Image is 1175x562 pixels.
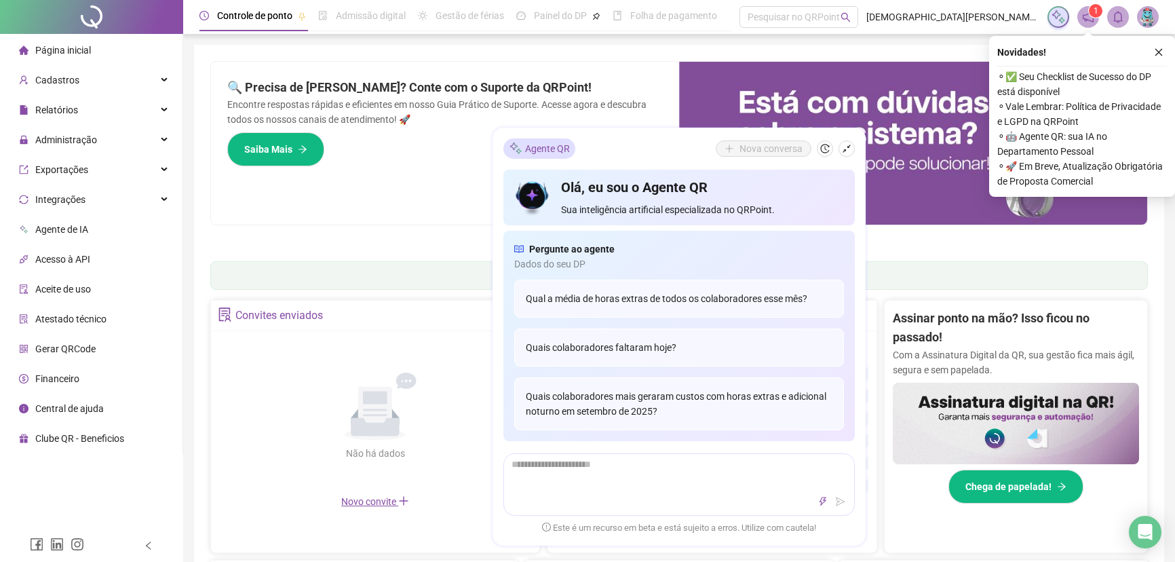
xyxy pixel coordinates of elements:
span: clock-circle [199,11,209,20]
span: home [19,45,28,55]
span: Folha de pagamento [630,10,717,21]
span: Central de ajuda [35,403,104,414]
button: thunderbolt [815,493,831,510]
div: Agente QR [503,138,575,159]
span: Atestado técnico [35,314,107,324]
h2: 🔍 Precisa de [PERSON_NAME]? Conte com o Suporte da QRPoint! [227,78,663,97]
div: Qual a média de horas extras de todos os colaboradores esse mês? [514,280,844,318]
span: Sua inteligência artificial especializada no QRPoint. [561,202,844,217]
span: Chega de papelada! [965,479,1052,494]
span: left [144,541,153,550]
span: Admissão digital [336,10,406,21]
span: Agente de IA [35,224,88,235]
img: banner%2F02c71560-61a6-44d4-94b9-c8ab97240462.png [893,383,1139,464]
span: [DEMOGRAPHIC_DATA][PERSON_NAME] - AMOR SAÚDE [866,10,1039,24]
span: plus [398,495,409,506]
span: 1 [1094,6,1098,16]
span: bell [1112,11,1124,23]
span: Este é um recurso em beta e está sujeito a erros. Utilize com cautela! [542,521,816,535]
span: Aceite de uso [35,284,91,295]
span: pushpin [298,12,306,20]
span: Clube QR - Beneficios [35,433,124,444]
span: ⚬ 🚀 Em Breve, Atualização Obrigatória de Proposta Comercial [997,159,1167,189]
span: Cadastros [35,75,79,86]
span: export [19,165,28,174]
span: Painel do DP [534,10,587,21]
span: Acesso à API [35,254,90,265]
span: sync [19,195,28,204]
span: notification [1082,11,1094,23]
img: 76283 [1138,7,1158,27]
span: linkedin [50,538,64,551]
img: sparkle-icon.fc2bf0ac1784a2077858766a79e2daf3.svg [509,141,522,155]
img: banner%2F0cf4e1f0-cb71-40ef-aa93-44bd3d4ee559.png [679,62,1147,225]
span: arrow-right [1057,482,1066,491]
p: Com a Assinatura Digital da QR, sua gestão fica mais ágil, segura e sem papelada. [893,348,1139,377]
span: solution [19,314,28,324]
span: ⚬ Vale Lembrar: Política de Privacidade e LGPD na QRPoint [997,99,1167,129]
button: Chega de papelada! [948,470,1083,504]
span: Saiba Mais [244,142,292,157]
span: thunderbolt [818,497,828,506]
span: facebook [30,538,43,551]
span: pushpin [592,12,600,20]
div: Não há dados [313,446,438,461]
p: Encontre respostas rápidas e eficientes em nosso Guia Prático de Suporte. Acesse agora e descubra... [227,97,663,127]
span: qrcode [19,344,28,354]
span: info-circle [19,404,28,413]
span: close [1154,48,1163,57]
div: Quais colaboradores faltaram hoje? [514,329,844,367]
span: Controle de ponto [217,10,292,21]
button: send [832,493,849,510]
button: Nova conversa [716,140,811,157]
span: user-add [19,75,28,85]
span: Exportações [35,164,88,175]
span: ⚬ ✅ Seu Checklist de Sucesso do DP está disponível [997,69,1167,99]
img: icon [514,178,550,217]
span: Financeiro [35,373,79,384]
div: Convites enviados [235,304,323,327]
span: Pergunte ao agente [529,242,615,257]
span: Gestão de férias [436,10,504,21]
span: instagram [71,538,84,551]
sup: 1 [1089,4,1102,18]
span: exclamation-circle [542,523,551,531]
span: sun [418,11,427,20]
h2: Assinar ponto na mão? Isso ficou no passado! [893,309,1139,348]
span: api [19,255,28,264]
span: file [19,105,28,115]
span: Novo convite [341,496,409,507]
span: Novidades ! [997,45,1046,60]
span: Página inicial [35,45,91,56]
span: lock [19,135,28,145]
span: book [613,11,622,20]
span: file-done [318,11,328,20]
h4: Olá, eu sou o Agente QR [561,178,844,197]
span: Administração [35,134,97,145]
div: Quais colaboradores mais geraram custos com horas extras e adicional noturno em setembro de 2025? [514,377,844,430]
span: history [820,144,830,153]
img: sparkle-icon.fc2bf0ac1784a2077858766a79e2daf3.svg [1051,10,1066,24]
span: Gerar QRCode [35,343,96,354]
div: Open Intercom Messenger [1129,516,1161,548]
span: dollar [19,374,28,383]
span: shrink [842,144,851,153]
span: dashboard [516,11,526,20]
span: ⚬ 🤖 Agente QR: sua IA no Departamento Pessoal [997,129,1167,159]
span: gift [19,434,28,443]
button: Saiba Mais [227,132,324,166]
span: audit [19,284,28,294]
span: search [841,12,851,22]
span: Integrações [35,194,85,205]
span: arrow-right [298,145,307,154]
span: Dados do seu DP [514,257,844,271]
span: Relatórios [35,105,78,115]
span: solution [218,307,232,322]
span: read [514,242,524,257]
